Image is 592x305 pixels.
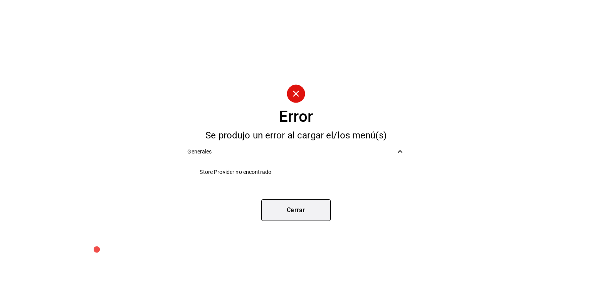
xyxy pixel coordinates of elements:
button: Cerrar [261,199,331,221]
div: Se produjo un error al cargar el/los menú(s) [181,131,410,140]
span: Store Provider no encontrado [200,168,404,176]
span: Generales [187,148,395,156]
div: Error [279,109,313,125]
div: Generales [181,143,410,160]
